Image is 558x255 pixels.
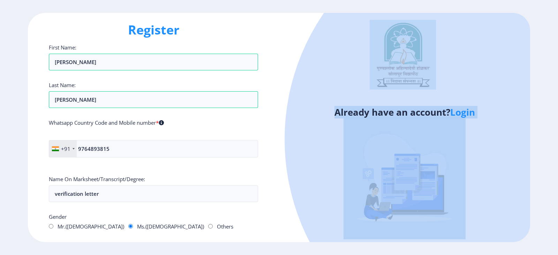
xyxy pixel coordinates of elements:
label: Gender [49,213,67,220]
label: First Name: [49,44,76,51]
div: +91 [61,145,70,152]
label: Mr.([DEMOGRAPHIC_DATA]) [58,223,124,230]
input: First Name [49,54,258,70]
input: Mobile No [49,140,258,157]
input: Name as per marksheet/transcript/degree [49,185,258,202]
label: Others [217,223,233,230]
label: Last Name: [49,82,76,88]
label: Name On Marksheet/Transcript/Degree: [49,176,145,183]
label: Ms.([DEMOGRAPHIC_DATA]) [137,223,204,230]
img: logo [370,20,436,90]
div: India (भारत): +91 [49,140,77,157]
input: Last Name [49,91,258,108]
label: Whatsapp Country Code and Mobile number [49,119,164,126]
h1: Register [49,22,258,38]
img: Recruitment%20Agencies%20(%20verification).svg [344,117,466,239]
h4: Already have an account? [284,107,525,118]
a: Login [450,106,475,118]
